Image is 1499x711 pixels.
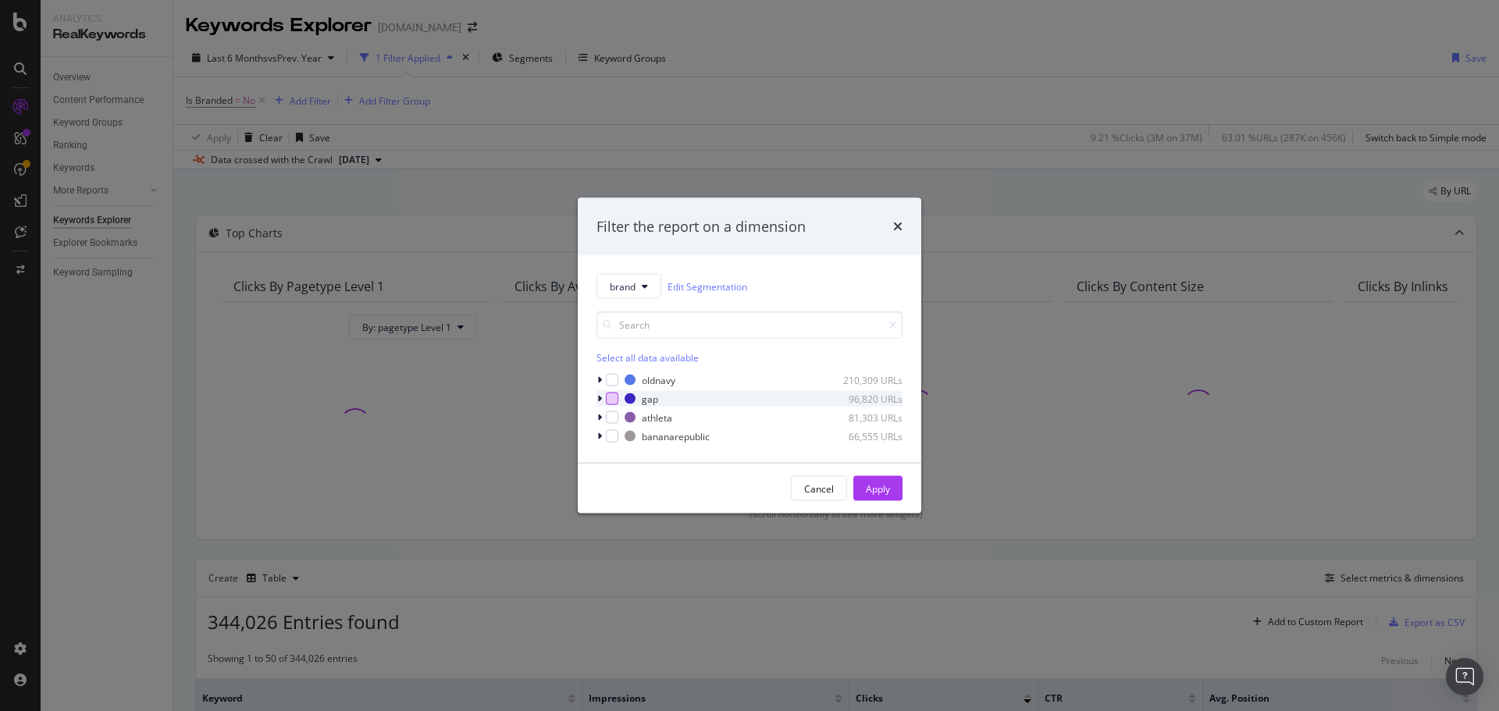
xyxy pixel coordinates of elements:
div: 81,303 URLs [826,411,903,424]
div: modal [578,197,921,514]
div: Apply [866,482,890,495]
div: bananarepublic [642,429,710,443]
button: Apply [853,476,903,501]
div: 210,309 URLs [826,373,903,386]
div: gap [642,392,658,405]
button: Cancel [791,476,847,501]
div: Filter the report on a dimension [596,216,806,236]
div: times [893,216,903,236]
a: Edit Segmentation [668,278,747,294]
div: athleta [642,411,672,424]
button: brand [596,274,661,299]
div: Cancel [804,482,834,495]
div: Select all data available [596,351,903,364]
span: brand [610,279,636,293]
div: Open Intercom Messenger [1446,658,1483,695]
div: 66,555 URLs [826,429,903,443]
input: Search [596,311,903,339]
div: 96,820 URLs [826,392,903,405]
div: oldnavy [642,373,675,386]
